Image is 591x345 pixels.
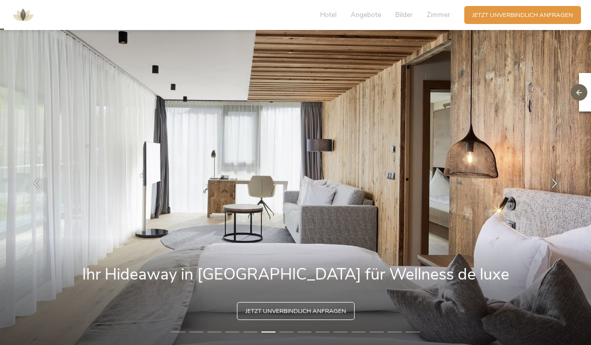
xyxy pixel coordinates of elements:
[351,10,381,19] span: Angebote
[427,10,450,19] span: Zimmer
[472,11,573,19] span: Jetzt unverbindlich anfragen
[320,10,337,19] span: Hotel
[245,307,346,315] span: Jetzt unverbindlich anfragen
[395,10,413,19] span: Bilder
[8,12,38,17] a: AMONTI & LUNARIS Wellnessresort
